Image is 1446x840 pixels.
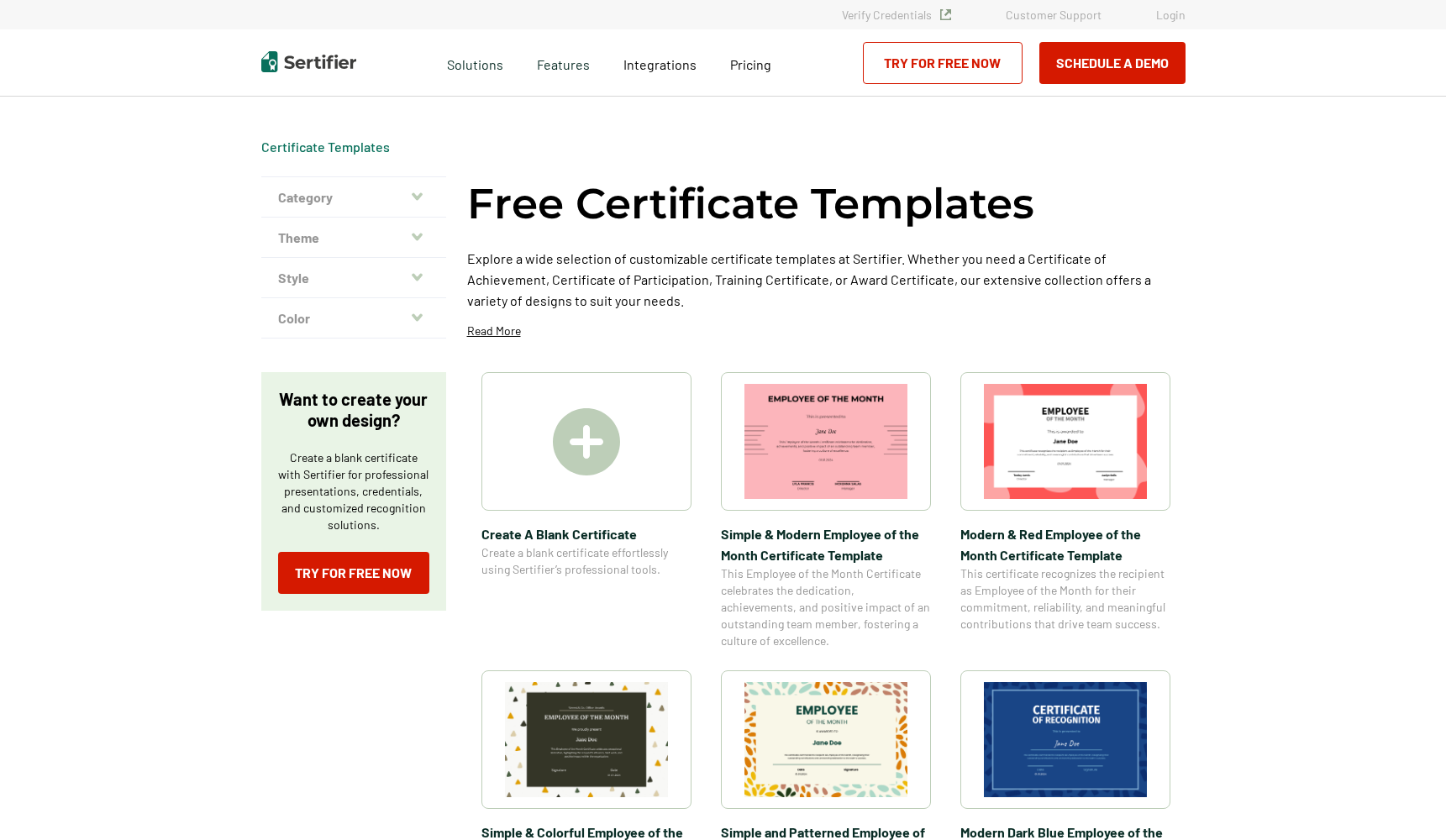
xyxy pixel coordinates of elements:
[960,565,1170,633] span: This certificate recognizes the recipient as Employee of the Month for their commitment, reliabil...
[481,544,691,578] span: Create a blank certificate effortlessly using Sertifier’s professional tools.
[537,52,590,73] span: Features
[505,682,668,797] img: Simple & Colorful Employee of the Month Certificate Template
[261,298,446,339] button: Color
[730,56,771,72] span: Pricing
[261,139,390,155] span: Certificate Templates
[842,8,951,22] a: Verify Credentials
[623,56,697,72] span: Integrations
[278,552,429,594] a: Try for Free Now
[467,248,1186,311] p: Explore a wide selection of customizable certificate templates at Sertifier. Whether you need a C...
[261,258,446,298] button: Style
[744,384,907,499] img: Simple & Modern Employee of the Month Certificate Template
[1006,8,1102,22] a: Customer Support
[623,52,697,73] a: Integrations
[744,682,907,797] img: Simple and Patterned Employee of the Month Certificate Template
[721,523,931,565] span: Simple & Modern Employee of the Month Certificate Template
[863,42,1023,84] a: Try for Free Now
[721,565,931,649] span: This Employee of the Month Certificate celebrates the dedication, achievements, and positive impa...
[447,52,503,73] span: Solutions
[261,139,390,155] div: Breadcrumb
[261,218,446,258] button: Theme
[940,9,951,20] img: Verified
[721,372,931,649] a: Simple & Modern Employee of the Month Certificate TemplateSimple & Modern Employee of the Month C...
[960,372,1170,649] a: Modern & Red Employee of the Month Certificate TemplateModern & Red Employee of the Month Certifi...
[261,51,356,72] img: Sertifier | Digital Credentialing Platform
[481,523,691,544] span: Create A Blank Certificate
[467,176,1034,231] h1: Free Certificate Templates
[467,323,521,339] p: Read More
[960,523,1170,565] span: Modern & Red Employee of the Month Certificate Template
[553,408,620,475] img: Create A Blank Certificate
[730,52,771,73] a: Pricing
[261,177,446,218] button: Category
[278,449,429,533] p: Create a blank certificate with Sertifier for professional presentations, credentials, and custom...
[261,139,390,155] a: Certificate Templates
[984,384,1147,499] img: Modern & Red Employee of the Month Certificate Template
[278,389,429,431] p: Want to create your own design?
[1156,8,1186,22] a: Login
[984,682,1147,797] img: Modern Dark Blue Employee of the Month Certificate Template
